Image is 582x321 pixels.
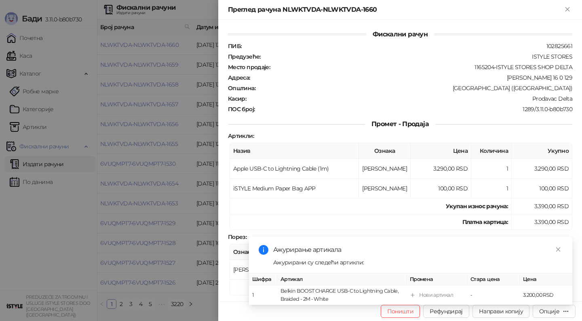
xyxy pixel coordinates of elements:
th: Шифра [249,274,277,285]
td: 3.390,00 RSD [512,199,572,214]
div: Нови артикал [419,291,453,299]
div: Ажурирани су следећи артикли: [273,258,563,267]
th: Количина [471,143,512,159]
div: 102825661 [242,42,573,50]
th: Цена [520,274,572,285]
strong: Укупан износ рачуна : [446,203,508,210]
td: 100,00 RSD [411,179,471,199]
span: close [555,247,561,252]
th: Артикал [277,274,407,285]
th: Укупно [512,143,572,159]
td: - [467,285,520,305]
td: [PERSON_NAME] [230,260,282,280]
div: Prodavac Delta [247,95,573,102]
td: 3.200,00 RSD [520,285,572,305]
strong: ПИБ : [228,42,241,50]
div: ISTYLE STORES [261,53,573,60]
strong: Касир : [228,95,246,102]
strong: Порез : [228,233,247,241]
td: Apple USB-C to Lightning Cable (1m) [230,159,359,179]
div: [PERSON_NAME] 16 0 129 [251,74,573,81]
div: 1165204-ISTYLE STORES SHOP DELTA [271,63,573,71]
th: Стара цена [467,274,520,285]
strong: Место продаје : [228,63,270,71]
button: Close [563,5,572,15]
strong: Општина : [228,84,255,92]
td: [PERSON_NAME] [359,179,411,199]
span: info-circle [259,245,268,255]
td: 3.390,00 RSD [512,214,572,230]
span: Промет - Продаја [365,120,435,128]
th: Ознака [230,244,282,260]
strong: Адреса : [228,74,250,81]
td: 3.290,00 RSD [512,159,572,179]
div: 1289/3.11.0-b80b730 [255,106,573,113]
td: [PERSON_NAME] [359,159,411,179]
th: Цена [411,143,471,159]
td: iSTYLE Medium Paper Bag APP [230,179,359,199]
strong: Предузеће : [228,53,261,60]
div: [GEOGRAPHIC_DATA] ([GEOGRAPHIC_DATA]) [256,84,573,92]
td: 1 [471,159,512,179]
td: 100,00 RSD [512,179,572,199]
strong: Платна картица : [462,218,508,226]
strong: Артикли : [228,132,254,139]
strong: ПОС број : [228,106,255,113]
a: Close [554,245,563,254]
span: Фискални рачун [366,30,434,38]
th: Промена [407,274,467,285]
td: Belkin BOOST CHARGE USB-C to Lightning Cable, Braided - 2M - White [277,285,407,305]
td: 3.290,00 RSD [411,159,471,179]
div: Ажурирање артикала [273,245,563,255]
td: 1 [249,285,277,305]
div: Преглед рачуна NLWKTVDA-NLWKTVDA-1660 [228,5,563,15]
th: Ознака [359,143,411,159]
th: Назив [230,143,359,159]
td: 1 [471,179,512,199]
